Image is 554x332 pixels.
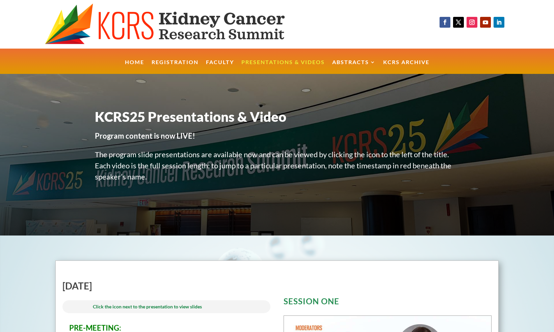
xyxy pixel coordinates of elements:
span: Click the icon next to the presentation to view slides [93,304,202,309]
a: Registration [152,60,199,74]
strong: Program content is now LIVE! [95,131,195,140]
a: Abstracts [332,60,376,74]
h2: [DATE] [62,281,270,294]
a: Home [125,60,144,74]
a: Faculty [206,60,234,74]
img: KCRS generic logo wide [45,3,314,45]
a: Follow on Youtube [480,17,491,28]
a: KCRS Archive [383,60,429,74]
a: Follow on Instagram [467,17,477,28]
a: Follow on Facebook [440,17,450,28]
h3: SESSION ONE [284,297,492,309]
a: Follow on X [453,17,464,28]
span: KCRS25 Presentations & Video [95,109,286,125]
a: Presentations & Videos [241,60,325,74]
p: The program slide presentations are available now and can be viewed by clicking the icon to the l... [95,149,459,190]
a: Follow on LinkedIn [494,17,504,28]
